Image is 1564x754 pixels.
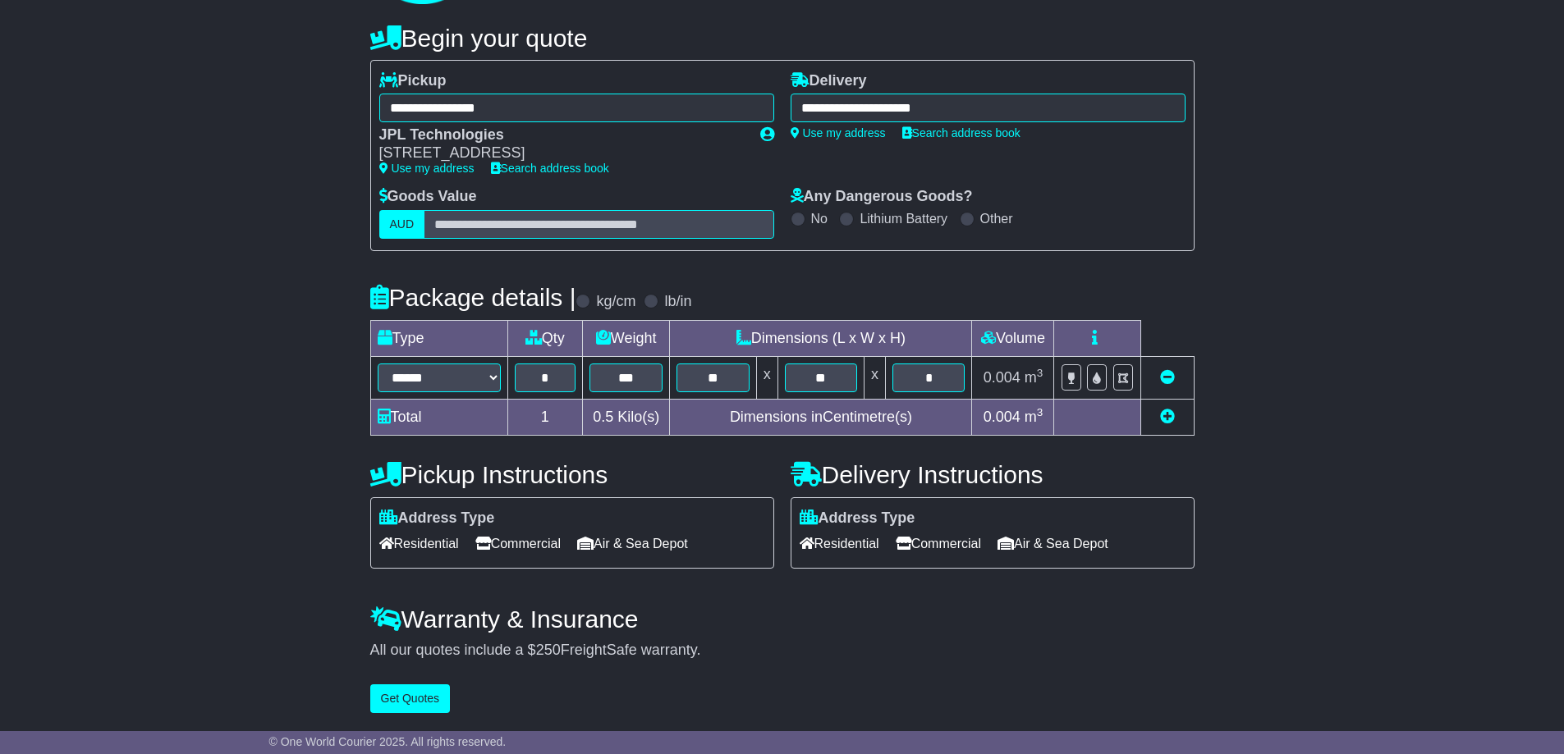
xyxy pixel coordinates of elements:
[670,320,972,356] td: Dimensions (L x W x H)
[370,642,1195,660] div: All our quotes include a $ FreightSafe warranty.
[791,126,886,139] a: Use my address
[583,399,670,435] td: Kilo(s)
[536,642,561,658] span: 250
[507,320,583,356] td: Qty
[980,211,1013,226] label: Other
[984,369,1020,386] span: 0.004
[800,510,915,528] label: Address Type
[1037,406,1043,418] sup: 3
[811,211,828,226] label: No
[984,409,1020,425] span: 0.004
[379,510,495,528] label: Address Type
[670,399,972,435] td: Dimensions in Centimetre(s)
[860,211,947,226] label: Lithium Battery
[379,72,447,90] label: Pickup
[1037,367,1043,379] sup: 3
[379,210,425,239] label: AUD
[756,356,777,399] td: x
[791,461,1195,488] h4: Delivery Instructions
[370,605,1195,633] h4: Warranty & Insurance
[1160,369,1175,386] a: Remove this item
[972,320,1054,356] td: Volume
[998,531,1108,556] span: Air & Sea Depot
[379,188,477,206] label: Goods Value
[577,531,688,556] span: Air & Sea Depot
[664,293,691,311] label: lb/in
[800,531,879,556] span: Residential
[902,126,1020,139] a: Search address book
[370,461,774,488] h4: Pickup Instructions
[370,684,451,713] button: Get Quotes
[593,409,613,425] span: 0.5
[596,293,635,311] label: kg/cm
[791,72,867,90] label: Delivery
[379,126,744,144] div: JPL Technologies
[865,356,886,399] td: x
[475,531,561,556] span: Commercial
[1025,409,1043,425] span: m
[370,284,576,311] h4: Package details |
[379,531,459,556] span: Residential
[491,162,609,175] a: Search address book
[370,25,1195,52] h4: Begin your quote
[583,320,670,356] td: Weight
[507,399,583,435] td: 1
[1025,369,1043,386] span: m
[269,735,507,748] span: © One World Courier 2025. All rights reserved.
[896,531,981,556] span: Commercial
[1160,409,1175,425] a: Add new item
[379,144,744,162] div: [STREET_ADDRESS]
[791,188,973,206] label: Any Dangerous Goods?
[370,399,507,435] td: Total
[379,162,475,175] a: Use my address
[370,320,507,356] td: Type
